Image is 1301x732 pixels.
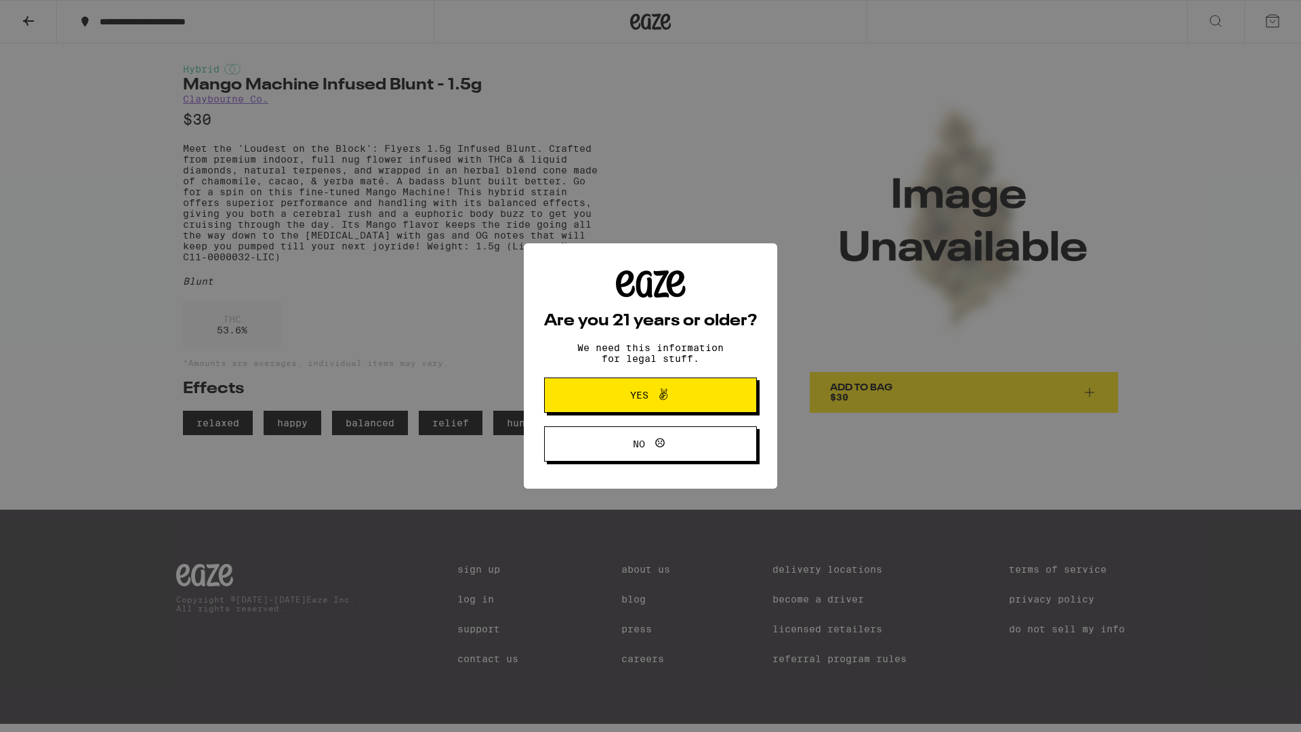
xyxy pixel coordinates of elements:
[566,342,735,364] p: We need this information for legal stuff.
[544,313,757,329] h2: Are you 21 years or older?
[1216,691,1287,725] iframe: Opens a widget where you can find more information
[544,426,757,462] button: No
[633,439,645,449] span: No
[630,390,648,400] span: Yes
[544,378,757,413] button: Yes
